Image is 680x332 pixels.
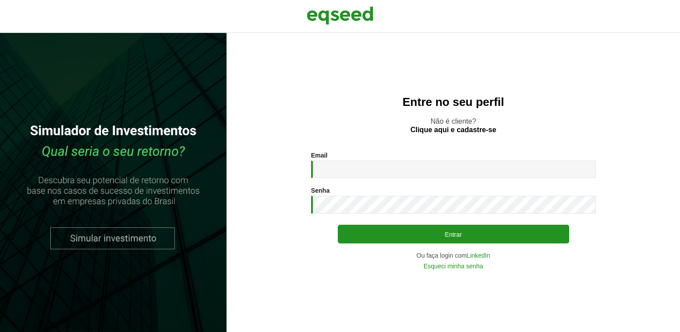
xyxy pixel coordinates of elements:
[244,117,662,134] p: Não é cliente?
[311,252,596,259] div: Ou faça login com
[311,187,330,194] label: Senha
[424,263,483,269] a: Esqueci minha senha
[338,225,569,243] button: Entrar
[307,4,373,27] img: EqSeed Logo
[467,252,490,259] a: LinkedIn
[410,126,496,134] a: Clique aqui e cadastre-se
[244,96,662,109] h2: Entre no seu perfil
[311,152,328,158] label: Email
